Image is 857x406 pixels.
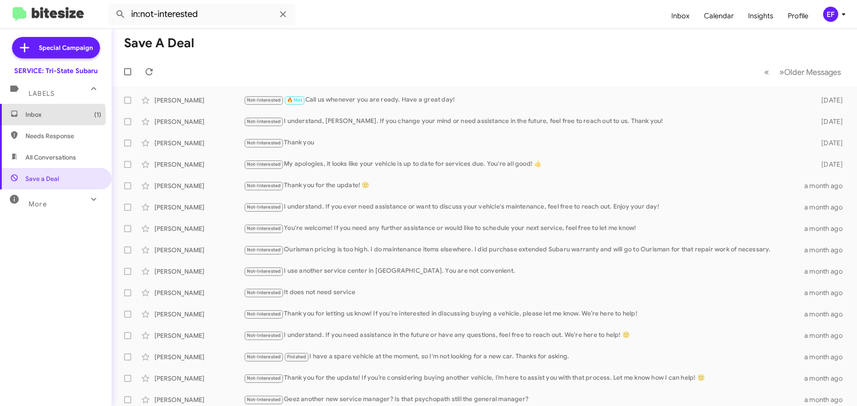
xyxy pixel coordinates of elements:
[39,43,93,52] span: Special Campaign
[154,224,244,233] div: [PERSON_NAME]
[759,63,846,81] nav: Page navigation example
[154,331,244,340] div: [PERSON_NAME]
[804,353,850,361] div: a month ago
[247,332,281,338] span: Not-Interested
[244,180,804,191] div: Thank you for the update! 🙂
[154,374,244,383] div: [PERSON_NAME]
[154,181,244,190] div: [PERSON_NAME]
[247,119,281,124] span: Not-Interested
[25,153,76,162] span: All Conversations
[12,37,100,58] a: Special Campaign
[804,310,850,319] div: a month ago
[807,160,850,169] div: [DATE]
[804,246,850,254] div: a month ago
[25,174,59,183] span: Save a Deal
[807,117,850,126] div: [DATE]
[154,310,244,319] div: [PERSON_NAME]
[815,7,847,22] button: EF
[287,354,307,360] span: Finished
[154,139,244,148] div: [PERSON_NAME]
[247,268,281,274] span: Not-Interested
[759,63,774,81] button: Previous
[244,266,804,276] div: I use another service center in [GEOGRAPHIC_DATA]. You are not convenient.
[244,159,807,169] div: My apologies, it looks like your vehicle is up to date for services due. You're all good! 👍
[823,7,838,22] div: EF
[804,267,850,276] div: a month ago
[807,96,850,105] div: [DATE]
[664,3,697,29] a: Inbox
[804,224,850,233] div: a month ago
[154,353,244,361] div: [PERSON_NAME]
[247,375,281,381] span: Not-Interested
[247,140,281,146] span: Not-Interested
[779,66,784,78] span: »
[25,110,101,119] span: Inbox
[247,247,281,253] span: Not-Interested
[774,63,846,81] button: Next
[741,3,781,29] a: Insights
[244,394,804,405] div: Geez another new service manager? Is that psychopath still the general manager?
[154,288,244,297] div: [PERSON_NAME]
[764,66,769,78] span: «
[247,354,281,360] span: Not-Interested
[244,373,804,383] div: Thank you for the update! If you’re considering buying another vehicle, I’m here to assist you wi...
[154,96,244,105] div: [PERSON_NAME]
[804,288,850,297] div: a month ago
[804,374,850,383] div: a month ago
[247,311,281,317] span: Not-Interested
[154,117,244,126] div: [PERSON_NAME]
[697,3,741,29] a: Calendar
[154,246,244,254] div: [PERSON_NAME]
[781,3,815,29] a: Profile
[244,116,807,127] div: I understand, [PERSON_NAME]. If you change your mind or need assistance in the future, feel free ...
[247,226,281,231] span: Not-Interested
[244,95,807,105] div: Call us whenever you are ready. Have a great day!
[25,131,101,140] span: Needs Response
[247,161,281,167] span: Not-Interested
[29,90,54,98] span: Labels
[287,97,302,103] span: 🔥 Hot
[804,395,850,404] div: a month ago
[804,181,850,190] div: a month ago
[244,245,804,255] div: Ourisman pricing is too high. I do maintenance items elsewhere. I did purchase extended Subaru wa...
[244,309,804,319] div: Thank you for letting us know! If you're interested in discussing buying a vehicle, please let me...
[247,397,281,402] span: Not-Interested
[804,331,850,340] div: a month ago
[244,330,804,340] div: I understand. If you need assistance in the future or have any questions, feel free to reach out....
[244,287,804,298] div: It does not need service
[247,204,281,210] span: Not-Interested
[784,67,841,77] span: Older Messages
[244,223,804,234] div: You're welcome! If you need any further assistance or would like to schedule your next service, f...
[807,139,850,148] div: [DATE]
[29,200,47,208] span: More
[244,138,807,148] div: Thank you
[247,183,281,189] span: Not-Interested
[804,203,850,212] div: a month ago
[108,4,295,25] input: Search
[154,267,244,276] div: [PERSON_NAME]
[154,395,244,404] div: [PERSON_NAME]
[154,160,244,169] div: [PERSON_NAME]
[154,203,244,212] div: [PERSON_NAME]
[94,110,101,119] span: (1)
[14,66,98,75] div: SERVICE: Tri-State Subaru
[244,352,804,362] div: I have a spare vehicle at the moment, so I'm not looking for a new car. Thanks for asking.
[124,36,194,50] h1: Save a Deal
[244,202,804,212] div: I understand. If you ever need assistance or want to discuss your vehicle's maintenance, feel fre...
[247,97,281,103] span: Not-Interested
[247,290,281,295] span: Not-Interested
